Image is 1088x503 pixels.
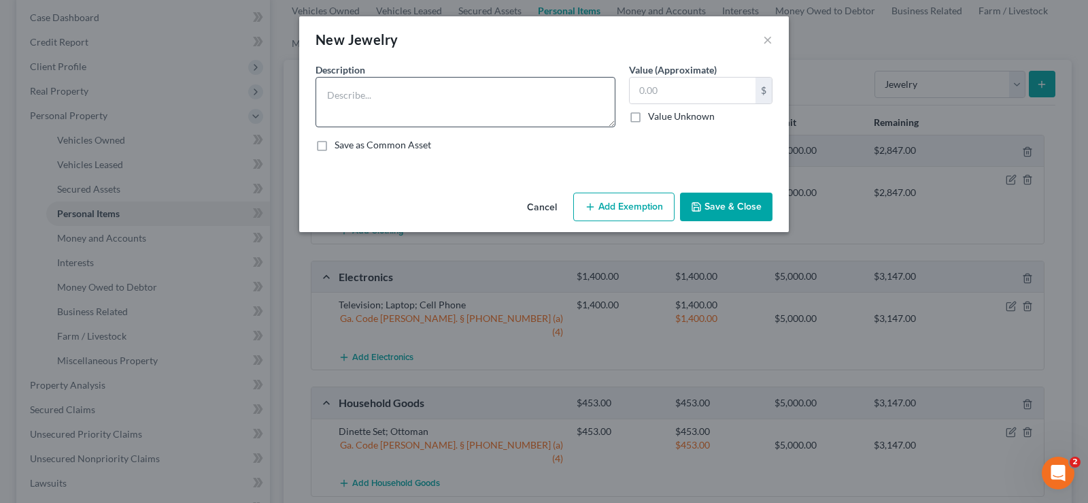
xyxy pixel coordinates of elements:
div: New Jewelry [316,30,398,49]
span: Description [316,64,365,76]
iframe: Intercom live chat [1042,457,1074,489]
input: 0.00 [630,78,755,103]
button: Add Exemption [573,193,675,221]
button: Save & Close [680,193,772,221]
label: Value (Approximate) [629,63,717,77]
button: × [763,31,772,48]
label: Save as Common Asset [335,138,431,152]
label: Value Unknown [648,110,715,123]
div: $ [755,78,772,103]
button: Cancel [516,194,568,221]
span: 2 [1070,457,1081,468]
